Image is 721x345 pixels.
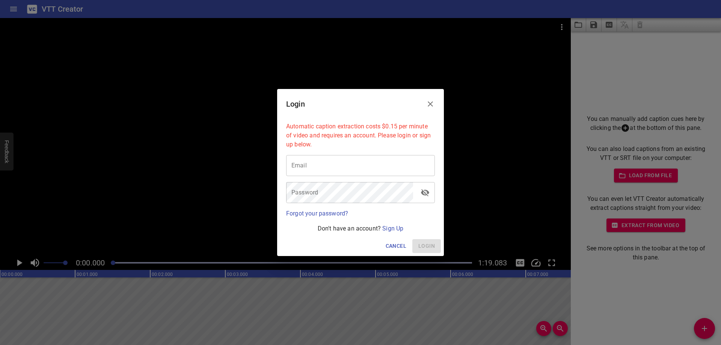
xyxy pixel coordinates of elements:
a: Forgot your password? [286,210,348,217]
h6: Login [286,98,305,110]
button: Cancel [383,239,409,253]
span: Please enter your email and password above. [412,239,441,253]
button: Close [421,95,439,113]
p: Don't have an account? [286,224,435,233]
button: toggle password visibility [416,184,434,202]
a: Sign Up [382,225,403,232]
span: Cancel [386,241,406,251]
p: Automatic caption extraction costs $0.15 per minute of video and requires an account. Please logi... [286,122,435,149]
